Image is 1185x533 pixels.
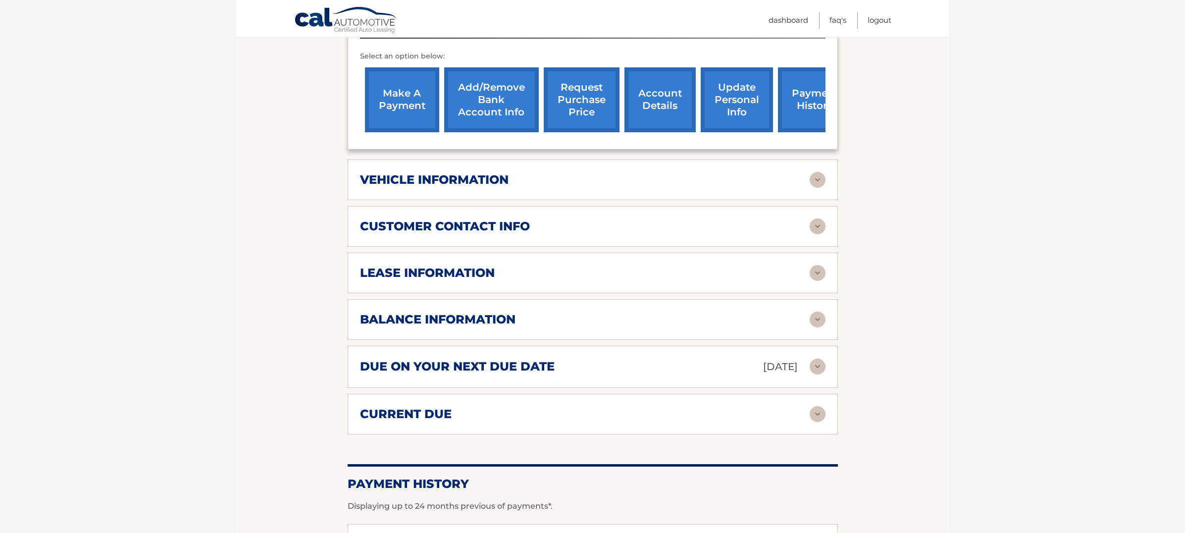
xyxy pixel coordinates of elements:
a: Dashboard [769,12,808,28]
a: make a payment [365,67,439,132]
a: Add/Remove bank account info [444,67,539,132]
h2: vehicle information [360,172,509,187]
h2: balance information [360,312,515,327]
a: FAQ's [829,12,846,28]
img: accordion-rest.svg [810,406,825,422]
p: Displaying up to 24 months previous of payments*. [348,500,838,512]
a: account details [624,67,696,132]
a: Cal Automotive [294,6,398,35]
p: [DATE] [763,358,798,375]
h2: current due [360,407,452,422]
img: accordion-rest.svg [810,359,825,374]
h2: Payment History [348,477,838,491]
a: Logout [868,12,891,28]
a: update personal info [701,67,773,132]
img: accordion-rest.svg [810,312,825,327]
h2: lease information [360,266,495,280]
img: accordion-rest.svg [810,218,825,234]
a: request purchase price [544,67,619,132]
a: payment history [778,67,852,132]
h2: customer contact info [360,219,530,234]
h2: due on your next due date [360,359,555,374]
img: accordion-rest.svg [810,172,825,188]
img: accordion-rest.svg [810,265,825,281]
p: Select an option below: [360,51,825,62]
